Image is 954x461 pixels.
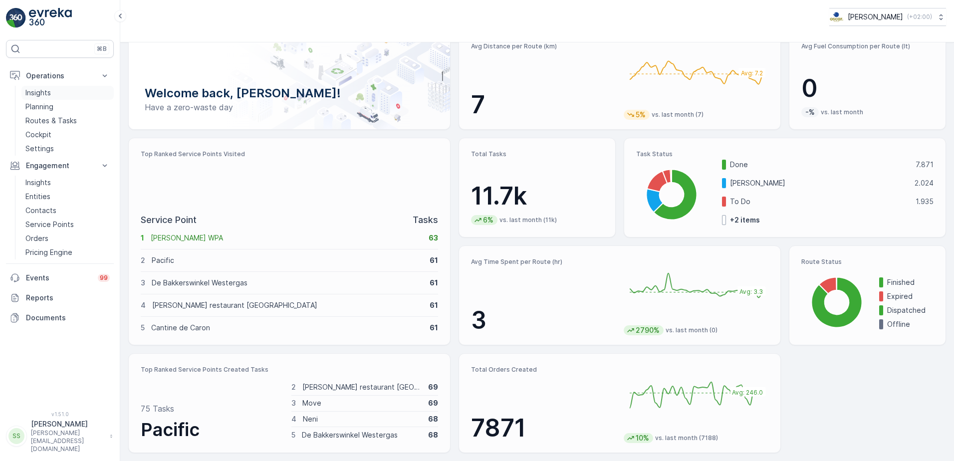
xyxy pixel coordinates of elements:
p: [PERSON_NAME] WPA [151,233,422,243]
p: Total Orders Created [471,366,616,374]
p: Settings [25,144,54,154]
p: 4 [141,300,146,310]
p: [PERSON_NAME][EMAIL_ADDRESS][DOMAIN_NAME] [31,429,105,453]
p: Move [302,398,422,408]
p: Cantine de Caron [151,323,423,333]
a: Cockpit [21,128,114,142]
p: 3 [471,305,616,335]
p: ⌘B [97,45,107,53]
p: Engagement [26,161,94,171]
p: Avg Fuel Consumption per Route (lt) [801,42,934,50]
p: 1 [141,233,144,243]
p: 0 [801,73,934,103]
p: 3 [291,398,296,408]
p: Operations [26,71,94,81]
p: Total Tasks [471,150,603,158]
a: Pricing Engine [21,245,114,259]
p: Top Ranked Service Points Visited [141,150,438,158]
p: + 2 items [730,215,760,225]
p: vs. last month (0) [666,326,717,334]
p: Welcome back, [PERSON_NAME]! [145,85,434,101]
p: [PERSON_NAME] restaurant [GEOGRAPHIC_DATA] [152,300,423,310]
p: 2790% [635,325,661,335]
p: Entities [25,192,50,202]
p: Documents [26,313,110,323]
p: 68 [428,414,438,424]
p: Avg Time Spent per Route (hr) [471,258,616,266]
p: Neni [303,414,422,424]
p: 10% [635,433,650,443]
p: Routes & Tasks [25,116,77,126]
p: [PERSON_NAME] [31,419,105,429]
p: [PERSON_NAME] [730,178,908,188]
p: vs. last month (7) [652,111,704,119]
p: Expired [887,291,934,301]
button: Engagement [6,156,114,176]
p: De Bakkerswinkel Westergas [152,278,423,288]
p: Tasks [413,213,438,227]
p: 7871 [471,413,616,443]
p: Pricing Engine [25,247,72,257]
p: Contacts [25,206,56,216]
span: Pacific [141,419,200,441]
p: 7.871 [916,160,934,170]
a: Reports [6,288,114,308]
p: 5 [141,323,145,333]
p: Have a zero-waste day [145,101,434,113]
p: De Bakkerswinkel Westergas [302,430,422,440]
p: Insights [25,88,51,98]
a: Contacts [21,204,114,218]
p: vs. last month (11k) [499,216,557,224]
p: 7 [471,90,616,120]
p: Task Status [636,150,934,158]
button: [PERSON_NAME](+02:00) [829,8,946,26]
div: SS [8,428,24,444]
p: 5 [291,430,295,440]
p: vs. last month (7188) [655,434,718,442]
p: Planning [25,102,53,112]
a: Insights [21,176,114,190]
p: 11.7k [471,181,603,211]
p: Offline [887,319,934,329]
p: 2.024 [915,178,934,188]
p: 4 [291,414,296,424]
p: Done [730,160,909,170]
p: 61 [430,278,438,288]
p: Route Status [801,258,934,266]
a: Planning [21,100,114,114]
p: 69 [428,398,438,408]
button: Operations [6,66,114,86]
p: To Do [730,197,909,207]
p: 1.935 [916,197,934,207]
p: Service Points [25,220,74,230]
p: [PERSON_NAME] [848,12,903,22]
p: Pacific [152,255,423,265]
p: Insights [25,178,51,188]
a: Settings [21,142,114,156]
p: Avg Distance per Route (km) [471,42,616,50]
button: SS[PERSON_NAME][PERSON_NAME][EMAIL_ADDRESS][DOMAIN_NAME] [6,419,114,453]
p: Dispatched [887,305,934,315]
p: 5% [635,110,647,120]
p: ( +02:00 ) [907,13,932,21]
p: Finished [887,277,934,287]
img: basis-logo_rgb2x.png [829,11,844,22]
p: Service Point [141,213,197,227]
p: 99 [100,274,108,282]
a: Service Points [21,218,114,231]
p: -% [804,107,816,117]
p: Orders [25,233,48,243]
p: 61 [430,323,438,333]
p: 61 [430,300,438,310]
img: logo_light-DOdMpM7g.png [29,8,72,28]
p: Cockpit [25,130,51,140]
p: Events [26,273,92,283]
span: v 1.51.0 [6,411,114,417]
p: Reports [26,293,110,303]
p: 75 Tasks [141,403,174,415]
img: logo [6,8,26,28]
p: 3 [141,278,145,288]
p: 61 [430,255,438,265]
a: Events99 [6,268,114,288]
p: Top Ranked Service Points Created Tasks [141,366,438,374]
